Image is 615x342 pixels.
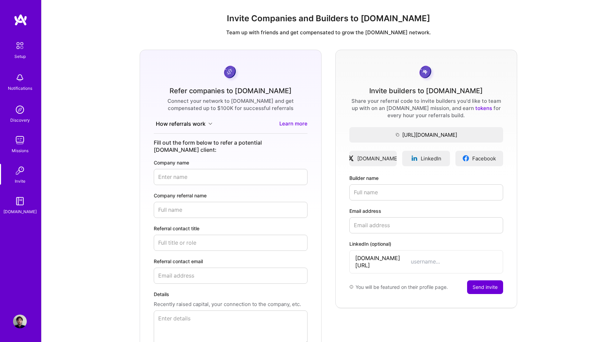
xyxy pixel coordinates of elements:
div: Connect your network to [DOMAIN_NAME] and get compensated up to $100K for successful referrals [154,97,307,112]
button: [URL][DOMAIN_NAME] [349,127,503,143]
div: Missions [12,147,28,154]
img: teamwork [13,133,27,147]
p: Recently raised capital, your connection to the company, etc. [154,301,307,308]
a: Facebook [455,151,503,166]
img: facebookLogo [462,155,469,162]
div: Invite [15,178,25,185]
p: Team up with friends and get compensated to grow the [DOMAIN_NAME] network. [47,29,610,36]
img: guide book [13,194,27,208]
input: Enter name [154,169,307,185]
div: You will be featured on their profile page. [349,280,448,294]
span: LinkedIn [421,155,441,162]
span: [URL][DOMAIN_NAME] [349,131,503,138]
img: grayCoin [417,64,435,82]
span: [DOMAIN_NAME][URL] [355,255,411,269]
label: Company referral name [154,192,307,199]
img: setup [13,38,27,53]
input: Full name [154,202,307,218]
label: Email address [349,207,503,215]
input: username... [411,258,497,265]
img: User Avatar [13,315,27,328]
div: Discovery [10,117,30,124]
div: Fill out the form below to refer a potential [DOMAIN_NAME] client: [154,139,307,154]
button: Send invite [467,280,503,294]
div: Notifications [8,85,32,92]
img: linkedinLogo [411,155,418,162]
button: How referrals work [154,120,214,128]
img: purpleCoin [222,64,240,82]
span: Facebook [472,155,496,162]
div: Setup [14,53,26,60]
input: Email address [349,217,503,233]
h1: Invite Companies and Builders to [DOMAIN_NAME] [47,14,610,24]
img: discovery [13,103,27,117]
div: Share your referral code to invite builders you'd like to team up with on an [DOMAIN_NAME] missio... [349,97,503,119]
a: [DOMAIN_NAME] [349,151,397,166]
div: Refer companies to [DOMAIN_NAME] [170,87,292,95]
div: [DOMAIN_NAME] [3,208,37,215]
label: LinkedIn (optional) [349,240,503,247]
a: LinkedIn [402,151,450,166]
div: Invite builders to [DOMAIN_NAME] [369,87,483,95]
img: logo [14,14,27,26]
img: xLogo [347,155,355,162]
label: Referral contact title [154,225,307,232]
label: Builder name [349,174,503,182]
label: Details [154,291,307,298]
a: tokens [475,105,492,111]
span: [DOMAIN_NAME] [357,155,399,162]
label: Referral contact email [154,258,307,265]
img: Invite [13,164,27,178]
label: Company name [154,159,307,166]
input: Full name [349,184,503,200]
input: Full title or role [154,235,307,251]
img: bell [13,71,27,85]
a: User Avatar [11,315,28,328]
input: Email address [154,268,307,284]
a: Learn more [279,120,307,128]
